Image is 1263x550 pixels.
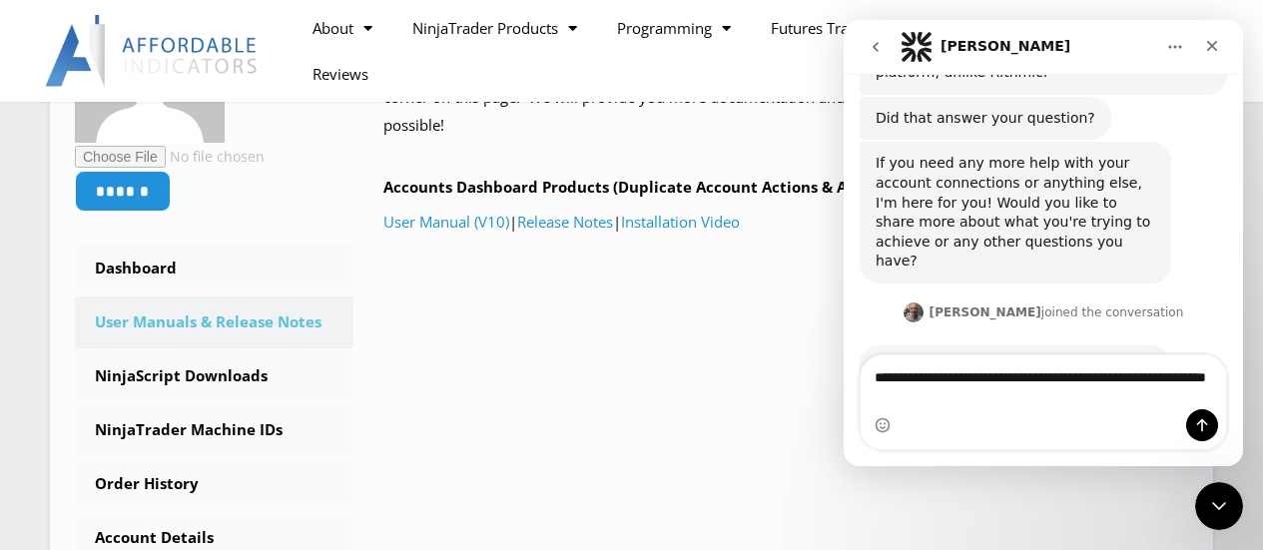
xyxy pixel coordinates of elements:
[383,212,509,232] a: User Manual (V10)
[383,177,1020,197] b: Accounts Dashboard Products (Duplicate Account Actions & Account Risk Manager) –
[621,212,740,232] a: Installation Video
[517,212,613,232] a: Release Notes
[75,350,353,402] a: NinjaScript Downloads
[16,325,383,511] div: Joel says…
[75,404,353,456] a: NinjaTrader Machine IDs
[45,15,260,87] img: LogoAI | Affordable Indicators – NinjaTrader
[293,5,979,97] nav: Menu
[31,397,47,413] button: Emoji picker
[17,335,382,389] textarea: Message…
[1195,482,1243,530] iframe: Intercom live chat
[16,325,327,467] div: Hey [PERSON_NAME]! I can assure you that I am working on a solution to copy trades with multiple ...
[342,389,374,421] button: Send a message…
[293,51,388,97] a: Reviews
[293,5,392,51] a: About
[751,5,918,51] a: Futures Trading
[75,458,353,510] a: Order History
[844,20,1243,466] iframe: Intercom live chat
[75,243,353,294] a: Dashboard
[75,296,353,348] a: User Manuals & Release Notes
[597,5,751,51] a: Programming
[392,5,597,51] a: NinjaTrader Products
[383,209,1188,237] p: | |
